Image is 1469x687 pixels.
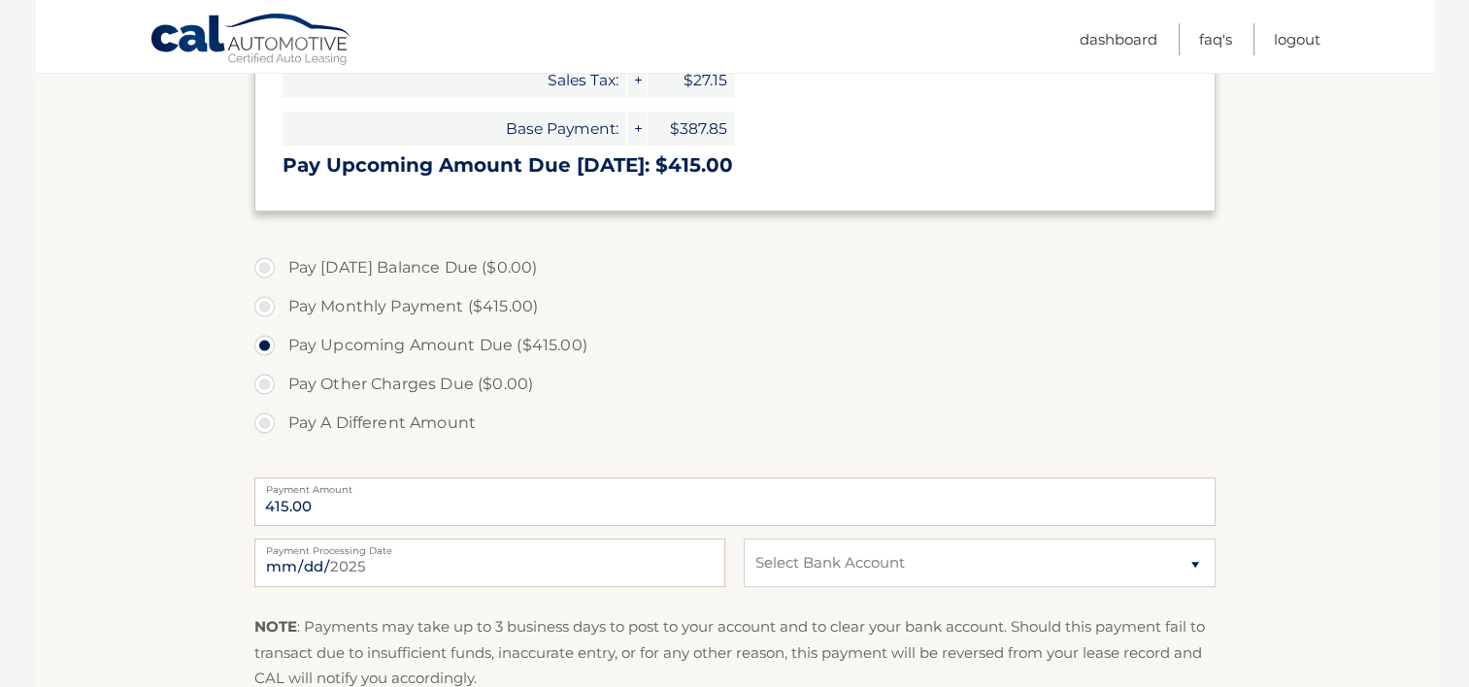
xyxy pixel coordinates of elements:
[1199,23,1232,55] a: FAQ's
[254,477,1216,526] input: Payment Amount
[648,112,735,146] span: $387.85
[283,153,1187,178] h3: Pay Upcoming Amount Due [DATE]: $415.00
[254,326,1216,365] label: Pay Upcoming Amount Due ($415.00)
[150,13,353,69] a: Cal Automotive
[254,248,1216,287] label: Pay [DATE] Balance Due ($0.00)
[627,63,647,97] span: +
[254,287,1216,326] label: Pay Monthly Payment ($415.00)
[254,617,297,636] strong: NOTE
[1274,23,1320,55] a: Logout
[254,477,1216,493] label: Payment Amount
[254,539,725,554] label: Payment Processing Date
[254,365,1216,404] label: Pay Other Charges Due ($0.00)
[627,112,647,146] span: +
[648,63,735,97] span: $27.15
[254,539,725,587] input: Payment Date
[254,404,1216,442] label: Pay A Different Amount
[283,112,626,146] span: Base Payment:
[1080,23,1157,55] a: Dashboard
[283,63,626,97] span: Sales Tax:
